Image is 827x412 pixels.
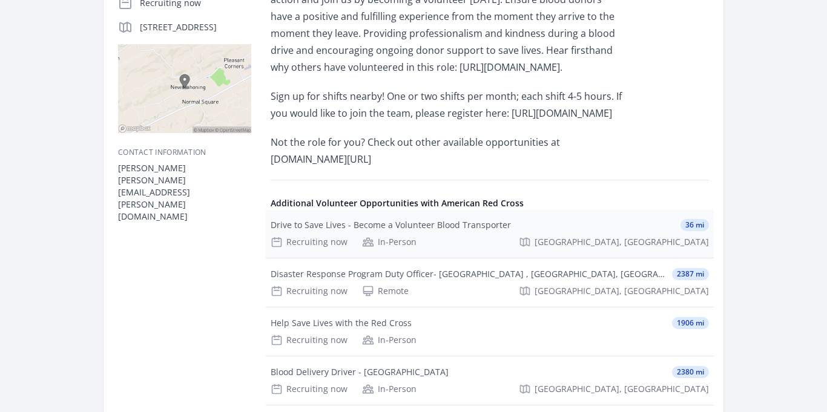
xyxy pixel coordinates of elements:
[680,219,709,231] span: 36 mi
[271,134,625,168] p: Not the role for you? Check out other available opportunities at [DOMAIN_NAME][URL]
[271,268,667,280] div: Disaster Response Program Duty Officer- [GEOGRAPHIC_DATA] , [GEOGRAPHIC_DATA], [GEOGRAPHIC_DATA] ...
[362,383,417,395] div: In-Person
[118,44,251,133] img: Map
[535,383,709,395] span: [GEOGRAPHIC_DATA], [GEOGRAPHIC_DATA]
[140,21,251,33] p: [STREET_ADDRESS]
[266,209,714,258] a: Drive to Save Lives - Become a Volunteer Blood Transporter 36 mi Recruiting now In-Person [GEOGRA...
[118,148,251,157] h3: Contact Information
[271,236,348,248] div: Recruiting now
[672,366,709,378] span: 2380 mi
[266,258,714,307] a: Disaster Response Program Duty Officer- [GEOGRAPHIC_DATA] , [GEOGRAPHIC_DATA], [GEOGRAPHIC_DATA] ...
[535,285,709,297] span: [GEOGRAPHIC_DATA], [GEOGRAPHIC_DATA]
[362,236,417,248] div: In-Person
[118,174,251,223] dd: [PERSON_NAME][EMAIL_ADDRESS][PERSON_NAME][DOMAIN_NAME]
[118,162,251,174] dt: [PERSON_NAME]
[271,88,625,122] p: Sign up for shifts nearby! One or two shifts per month; each shift 4-5 hours. If you would like t...
[271,197,709,209] h4: Additional Volunteer Opportunities with American Red Cross
[271,383,348,395] div: Recruiting now
[672,268,709,280] span: 2387 mi
[266,356,714,405] a: Blood Delivery Driver - [GEOGRAPHIC_DATA] 2380 mi Recruiting now In-Person [GEOGRAPHIC_DATA], [GE...
[271,334,348,346] div: Recruiting now
[271,366,449,378] div: Blood Delivery Driver - [GEOGRAPHIC_DATA]
[271,285,348,297] div: Recruiting now
[672,317,709,329] span: 1906 mi
[535,236,709,248] span: [GEOGRAPHIC_DATA], [GEOGRAPHIC_DATA]
[362,334,417,346] div: In-Person
[266,307,714,356] a: Help Save Lives with the Red Cross 1906 mi Recruiting now In-Person
[271,317,412,329] div: Help Save Lives with the Red Cross
[271,219,511,231] div: Drive to Save Lives - Become a Volunteer Blood Transporter
[362,285,409,297] div: Remote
